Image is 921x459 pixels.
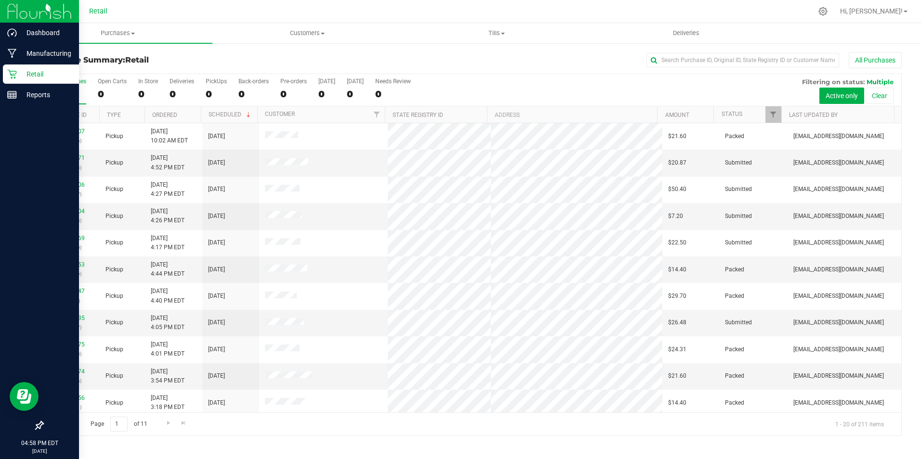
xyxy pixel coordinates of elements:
[105,158,123,167] span: Pickup
[668,345,686,354] span: $24.31
[105,238,123,247] span: Pickup
[23,29,212,38] span: Purchases
[819,88,864,104] button: Active only
[668,132,686,141] span: $21.60
[208,132,225,141] span: [DATE]
[793,212,884,221] span: [EMAIL_ADDRESS][DOMAIN_NAME]
[208,158,225,167] span: [DATE]
[206,89,227,100] div: 0
[98,89,127,100] div: 0
[725,265,744,274] span: Packed
[138,78,158,85] div: In Store
[793,345,884,354] span: [EMAIL_ADDRESS][DOMAIN_NAME]
[4,447,75,455] p: [DATE]
[105,132,123,141] span: Pickup
[646,53,839,67] input: Search Purchase ID, Original ID, State Registry ID or Customer Name...
[665,112,689,118] a: Amount
[725,371,744,381] span: Packed
[668,238,686,247] span: $22.50
[238,78,269,85] div: Back-orders
[4,439,75,447] p: 04:58 PM EDT
[660,29,712,38] span: Deliveries
[7,90,17,100] inline-svg: Reports
[125,55,149,64] span: Retail
[280,78,307,85] div: Pre-orders
[110,417,128,432] input: 1
[793,185,884,194] span: [EMAIL_ADDRESS][DOMAIN_NAME]
[347,78,364,85] div: [DATE]
[849,52,902,68] button: All Purchases
[318,89,335,100] div: 0
[668,318,686,327] span: $26.48
[280,89,307,100] div: 0
[793,292,884,301] span: [EMAIL_ADDRESS][DOMAIN_NAME]
[151,314,184,332] span: [DATE] 4:05 PM EDT
[17,27,75,38] p: Dashboard
[177,417,191,430] a: Go to the last page
[668,212,683,221] span: $7.20
[668,371,686,381] span: $21.60
[789,112,838,118] a: Last Updated By
[89,7,107,15] span: Retail
[725,398,744,408] span: Packed
[152,112,177,118] a: Ordered
[151,367,184,385] span: [DATE] 3:54 PM EDT
[668,265,686,274] span: $14.40
[151,287,184,305] span: [DATE] 4:40 PM EDT
[151,234,184,252] span: [DATE] 4:17 PM EDT
[208,345,225,354] span: [DATE]
[725,292,744,301] span: Packed
[105,318,123,327] span: Pickup
[793,265,884,274] span: [EMAIL_ADDRESS][DOMAIN_NAME]
[105,265,123,274] span: Pickup
[17,89,75,101] p: Reports
[668,185,686,194] span: $50.40
[802,78,865,86] span: Filtering on status:
[105,292,123,301] span: Pickup
[725,238,752,247] span: Submitted
[402,23,592,43] a: Tills
[793,158,884,167] span: [EMAIL_ADDRESS][DOMAIN_NAME]
[817,7,829,16] div: Manage settings
[866,88,894,104] button: Clear
[318,78,335,85] div: [DATE]
[17,68,75,80] p: Retail
[725,345,744,354] span: Packed
[793,238,884,247] span: [EMAIL_ADDRESS][DOMAIN_NAME]
[170,89,194,100] div: 0
[487,106,657,123] th: Address
[98,78,127,85] div: Open Carts
[151,394,184,412] span: [DATE] 3:18 PM EDT
[347,89,364,100] div: 0
[23,23,212,43] a: Purchases
[151,153,184,172] span: [DATE] 4:52 PM EDT
[725,132,744,141] span: Packed
[375,78,411,85] div: Needs Review
[208,185,225,194] span: [DATE]
[793,132,884,141] span: [EMAIL_ADDRESS][DOMAIN_NAME]
[765,106,781,123] a: Filter
[369,106,385,123] a: Filter
[17,48,75,59] p: Manufacturing
[668,292,686,301] span: $29.70
[238,89,269,100] div: 0
[208,371,225,381] span: [DATE]
[105,185,123,194] span: Pickup
[725,185,752,194] span: Submitted
[82,417,155,432] span: Page of 11
[161,417,175,430] a: Go to the next page
[393,112,443,118] a: State Registry ID
[107,112,121,118] a: Type
[10,382,39,411] iframe: Resource center
[105,371,123,381] span: Pickup
[7,28,17,38] inline-svg: Dashboard
[151,340,184,358] span: [DATE] 4:01 PM EDT
[151,260,184,279] span: [DATE] 4:44 PM EDT
[213,29,401,38] span: Customers
[138,89,158,100] div: 0
[212,23,402,43] a: Customers
[668,158,686,167] span: $20.87
[209,111,252,118] a: Scheduled
[170,78,194,85] div: Deliveries
[151,127,188,145] span: [DATE] 10:02 AM EDT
